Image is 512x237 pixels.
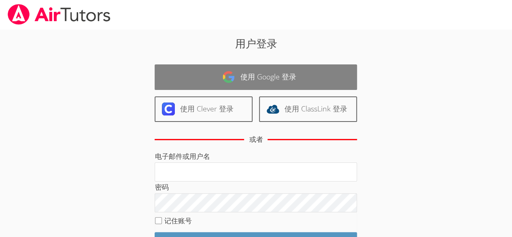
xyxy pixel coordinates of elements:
font: 电子邮件或用户名 [155,152,210,161]
img: clever-logo-6eab21bc6e7a338710f1a6ff85c0baf02591cd810cc4098c63d3a4b26e2feb20.svg [162,102,175,115]
font: 记住账号 [164,216,192,225]
img: google-logo-50288ca7cdecda66e5e0955fdab243c47b7ad437acaf1139b6f446037453330a.svg [222,70,235,83]
a: 使用 ClassLink 登录 [259,96,357,122]
img: classlink-logo-d6bb404cc1216ec64c9a2012d9dc4662098be43eaf13dc465df04b49fa7ab582.svg [266,102,279,115]
img: airtutors_banner-c4298cdbf04f3fff15de1276eac7730deb9818008684d7c2e4769d2f7ddbe033.png [7,4,111,25]
font: 使用 ClassLink 登录 [284,104,347,113]
font: 用户登录 [235,36,277,50]
font: 使用 Google 登录 [240,72,296,81]
font: 使用 Clever 登录 [180,104,233,113]
a: 使用 Google 登录 [155,64,357,90]
a: 使用 Clever 登录 [155,96,253,122]
font: 密码 [155,182,168,192]
font: 或者 [249,135,263,144]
